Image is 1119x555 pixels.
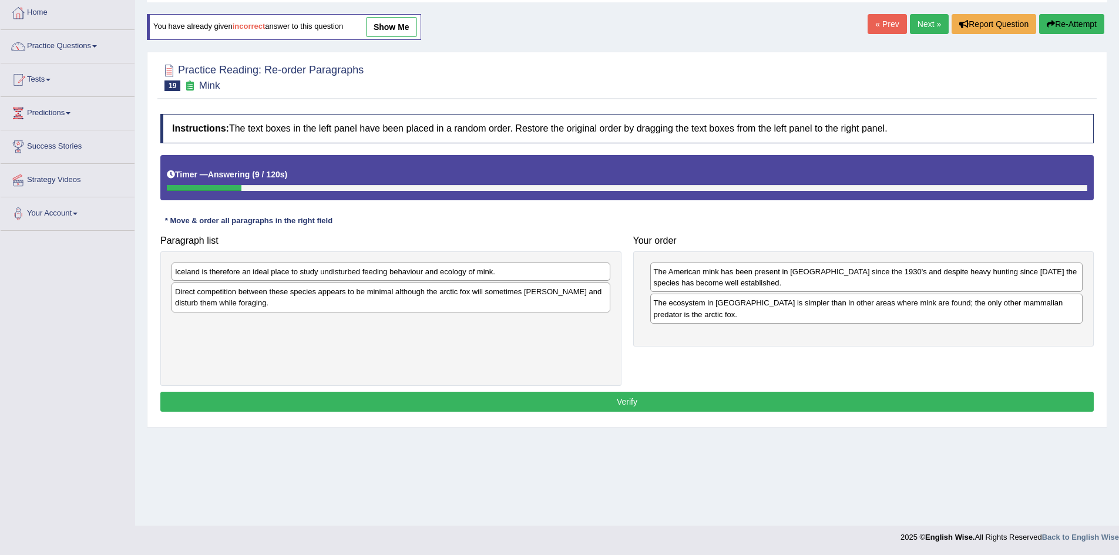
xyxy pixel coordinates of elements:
a: Back to English Wise [1042,533,1119,541]
a: Success Stories [1,130,135,160]
b: ) [285,170,288,179]
h2: Practice Reading: Re-order Paragraphs [160,62,364,91]
div: Direct competition between these species appears to be minimal although the arctic fox will somet... [172,282,610,312]
span: 19 [164,80,180,91]
small: Mink [199,80,220,91]
div: * Move & order all paragraphs in the right field [160,215,337,226]
h4: Paragraph list [160,236,621,246]
a: Next » [910,14,949,34]
b: Instructions: [172,123,229,133]
a: Strategy Videos [1,164,135,193]
a: Your Account [1,197,135,227]
div: The American mink has been present in [GEOGRAPHIC_DATA] since the 1930's and despite heavy huntin... [650,263,1083,292]
button: Re-Attempt [1039,14,1104,34]
div: You have already given answer to this question [147,14,421,40]
a: Tests [1,63,135,93]
div: The ecosystem in [GEOGRAPHIC_DATA] is simpler than in other areas where mink are found; the only ... [650,294,1083,323]
small: Exam occurring question [183,80,196,92]
div: Iceland is therefore an ideal place to study undisturbed feeding behaviour and ecology of mink. [172,263,610,281]
b: 9 / 120s [255,170,285,179]
a: show me [366,17,417,37]
button: Report Question [952,14,1036,34]
a: Practice Questions [1,30,135,59]
b: ( [252,170,255,179]
a: Predictions [1,97,135,126]
strong: English Wise. [925,533,974,541]
h4: Your order [633,236,1094,246]
button: Verify [160,392,1094,412]
h4: The text boxes in the left panel have been placed in a random order. Restore the original order b... [160,114,1094,143]
a: « Prev [868,14,906,34]
b: Answering [208,170,250,179]
div: 2025 © All Rights Reserved [900,526,1119,543]
h5: Timer — [167,170,287,179]
b: incorrect [233,22,266,31]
